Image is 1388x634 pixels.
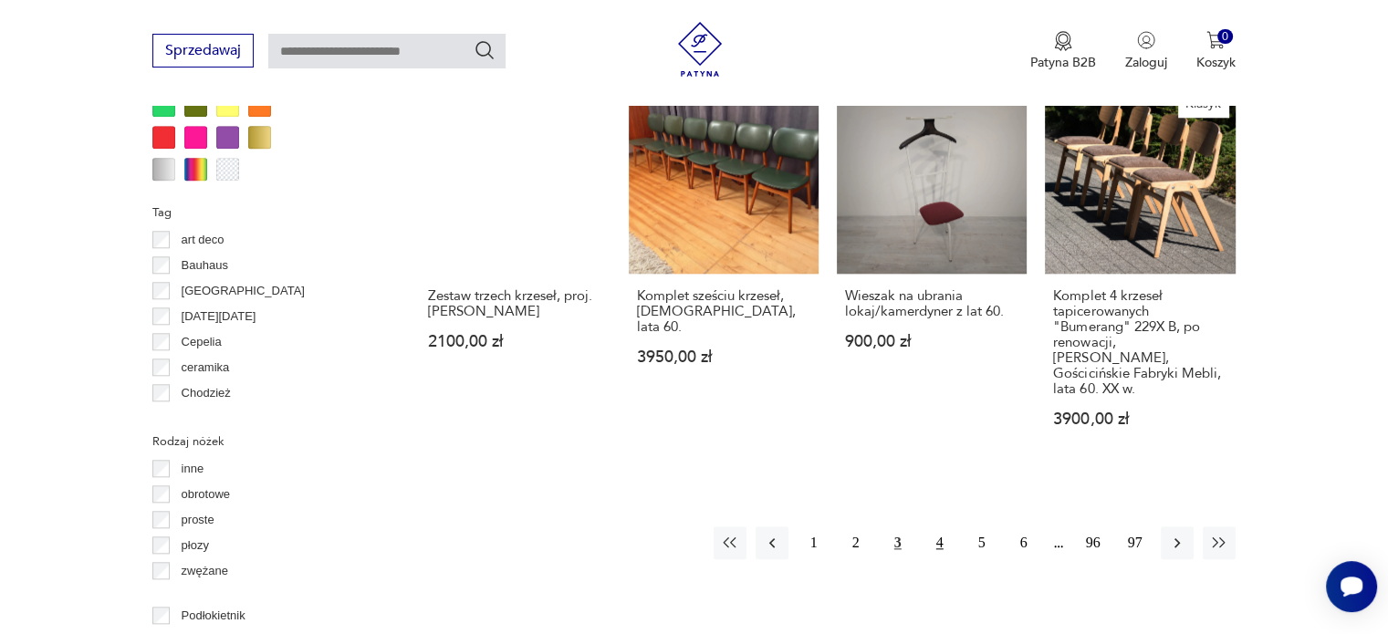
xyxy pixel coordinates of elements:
[182,606,245,626] p: Podłokietnik
[182,307,256,327] p: [DATE][DATE]
[182,561,228,581] p: zwężane
[1045,84,1235,463] a: KlasykKomplet 4 krzeseł tapicerowanych "Bumerang" 229X B, po renowacji, R.Kulm, Gościcińskie Fabr...
[428,334,601,349] p: 2100,00 zł
[152,46,254,58] a: Sprzedawaj
[1137,31,1155,49] img: Ikonka użytkownika
[182,332,222,352] p: Cepelia
[1206,31,1225,49] img: Ikona koszyka
[965,526,998,559] button: 5
[182,484,230,504] p: obrotowe
[1054,31,1072,51] img: Ikona medalu
[1007,526,1040,559] button: 6
[673,22,727,77] img: Patyna - sklep z meblami i dekoracjami vintage
[637,288,810,335] h3: Komplet sześciu krzeseł, [DEMOGRAPHIC_DATA], lata 60.
[629,84,819,463] a: Komplet sześciu krzeseł, Niemcy, lata 60.Komplet sześciu krzeseł, [DEMOGRAPHIC_DATA], lata 60.395...
[840,526,872,559] button: 2
[1125,31,1167,71] button: Zaloguj
[1030,54,1096,71] p: Patyna B2B
[924,526,956,559] button: 4
[1125,54,1167,71] p: Zaloguj
[1119,526,1152,559] button: 97
[428,288,601,319] h3: Zestaw trzech krzeseł, proj. [PERSON_NAME]
[182,409,227,429] p: Ćmielów
[182,510,214,530] p: proste
[798,526,830,559] button: 1
[182,281,305,301] p: [GEOGRAPHIC_DATA]
[152,34,254,68] button: Sprzedawaj
[1196,31,1236,71] button: 0Koszyk
[1217,29,1233,45] div: 0
[182,459,204,479] p: inne
[474,39,496,61] button: Szukaj
[637,349,810,365] p: 3950,00 zł
[152,203,376,223] p: Tag
[152,431,376,452] p: Rodzaj nóżek
[1077,526,1110,559] button: 96
[182,358,230,378] p: ceramika
[182,383,231,403] p: Chodzież
[1053,288,1226,397] h3: Komplet 4 krzeseł tapicerowanych "Bumerang" 229X B, po renowacji, [PERSON_NAME], Gościcińskie Fab...
[420,84,610,463] a: Zestaw trzech krzeseł, proj. Józef KulonZestaw trzech krzeseł, proj. [PERSON_NAME]2100,00 zł
[1030,31,1096,71] a: Ikona medaluPatyna B2B
[1196,54,1236,71] p: Koszyk
[1030,31,1096,71] button: Patyna B2B
[182,535,209,556] p: płozy
[837,84,1027,463] a: Wieszak na ubrania lokaj/kamerdyner z lat 60.Wieszak na ubrania lokaj/kamerdyner z lat 60.900,00 zł
[1053,411,1226,427] p: 3900,00 zł
[845,334,1018,349] p: 900,00 zł
[1326,561,1377,612] iframe: Smartsupp widget button
[182,230,224,250] p: art deco
[182,255,228,275] p: Bauhaus
[882,526,914,559] button: 3
[845,288,1018,319] h3: Wieszak na ubrania lokaj/kamerdyner z lat 60.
